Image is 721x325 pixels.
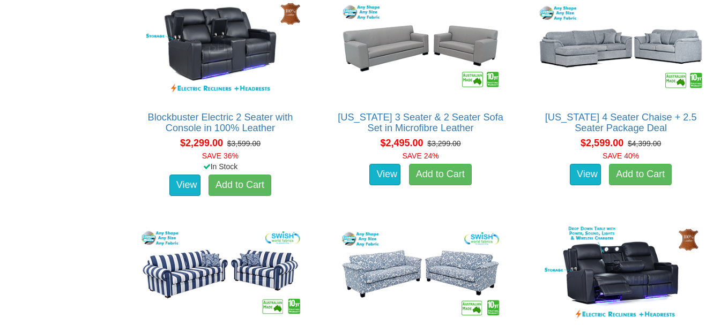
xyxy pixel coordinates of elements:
[126,161,315,172] div: In Stock
[202,152,239,160] font: SAVE 36%
[227,139,261,148] del: $3,599.00
[609,164,672,185] a: Add to Cart
[369,164,400,185] a: View
[570,164,601,185] a: View
[338,112,503,133] a: [US_STATE] 3 Seater & 2 Seater Sofa Set in Microfibre Leather
[402,152,438,160] font: SAVE 24%
[409,164,472,185] a: Add to Cart
[148,112,293,133] a: Blockbuster Electric 2 Seater with Console in 100% Leather
[628,139,661,148] del: $4,399.00
[427,139,460,148] del: $3,299.00
[209,175,271,196] a: Add to Cart
[380,138,423,148] span: $2,495.00
[545,112,697,133] a: [US_STATE] 4 Seater Chaise + 2.5 Seater Package Deal
[169,175,200,196] a: View
[603,152,639,160] font: SAVE 40%
[581,138,623,148] span: $2,599.00
[180,138,223,148] span: $2,299.00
